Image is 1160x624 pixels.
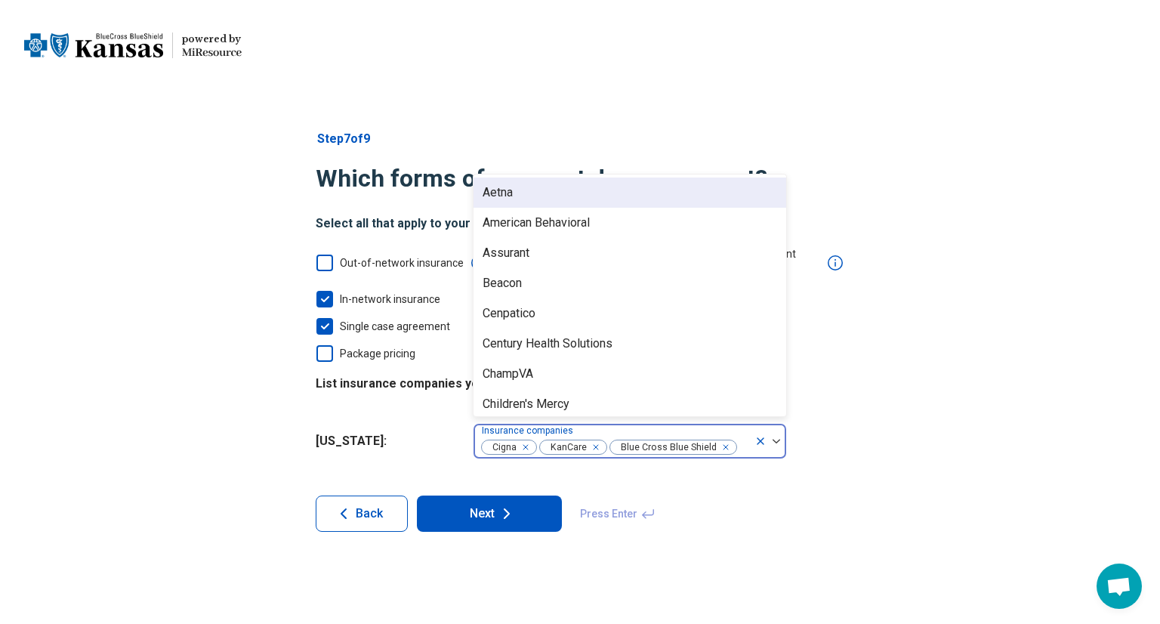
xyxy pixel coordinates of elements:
[483,304,535,323] div: Cenpatico
[24,27,242,63] a: Blue Cross Blue Shield Kansaspowered by
[483,274,522,292] div: Beacon
[483,335,612,353] div: Century Health Solutions
[340,257,464,269] span: Out-of-network insurance
[1097,564,1142,609] div: Open chat
[340,293,440,305] span: In-network insurance
[417,496,562,532] button: Next
[316,130,844,148] p: Step 7 of 9
[571,496,665,532] span: Press Enter
[482,440,521,455] span: Cigna
[483,214,590,232] div: American Behavioral
[483,395,569,413] div: Children's Mercy
[540,440,591,455] span: KanCare
[316,215,844,233] h2: Select all that apply to your practice
[182,32,242,46] div: powered by
[356,508,383,520] span: Back
[340,348,415,360] span: Package pricing
[24,27,163,63] img: Blue Cross Blue Shield Kansas
[340,320,450,332] span: Single case agreement
[483,365,533,383] div: ChampVA
[483,244,529,262] div: Assurant
[610,440,721,455] span: Blue Cross Blue Shield
[316,432,461,450] span: [US_STATE] :
[316,160,844,196] h1: Which forms of payment do you support?
[316,496,408,532] button: Back
[482,425,576,436] label: Insurance companies
[483,184,513,202] div: Aetna
[316,363,600,405] legend: List insurance companies you are in-network with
